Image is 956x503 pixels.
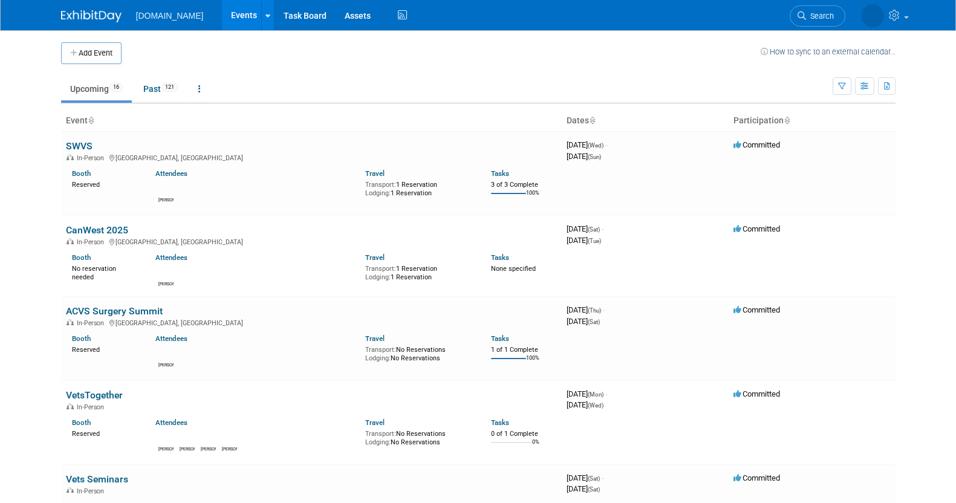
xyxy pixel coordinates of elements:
[733,473,780,482] span: Committed
[790,5,845,27] a: Search
[567,484,600,493] span: [DATE]
[729,111,896,131] th: Participation
[180,445,195,452] div: Kiersten Hackett
[77,487,108,495] span: In-Person
[602,473,603,482] span: -
[365,430,396,438] span: Transport:
[77,319,108,327] span: In-Person
[365,273,391,281] span: Lodging:
[159,181,174,196] img: Kiersten Hackett
[733,140,780,149] span: Committed
[589,115,595,125] a: Sort by Start Date
[588,154,601,160] span: (Sun)
[61,111,562,131] th: Event
[365,189,391,197] span: Lodging:
[733,305,780,314] span: Committed
[67,319,74,325] img: In-Person Event
[491,430,557,438] div: 0 of 1 Complete
[201,430,216,445] img: David Han
[61,42,122,64] button: Add Event
[66,152,557,162] div: [GEOGRAPHIC_DATA], [GEOGRAPHIC_DATA]
[161,83,178,92] span: 121
[605,389,607,398] span: -
[365,181,396,189] span: Transport:
[66,236,557,246] div: [GEOGRAPHIC_DATA], [GEOGRAPHIC_DATA]
[491,334,509,343] a: Tasks
[61,77,132,100] a: Upcoming16
[77,154,108,162] span: In-Person
[602,224,603,233] span: -
[72,253,91,262] a: Booth
[733,389,780,398] span: Committed
[365,253,385,262] a: Travel
[491,265,536,273] span: None specified
[72,169,91,178] a: Booth
[155,418,187,427] a: Attendees
[491,253,509,262] a: Tasks
[526,355,539,371] td: 100%
[603,305,605,314] span: -
[761,47,896,56] a: How to sync to an external calendar...
[72,427,138,438] div: Reserved
[158,280,174,287] div: Shawn Wilkie
[532,439,539,455] td: 0%
[567,473,603,482] span: [DATE]
[66,473,128,485] a: Vets Seminars
[155,253,187,262] a: Attendees
[158,361,174,368] div: Lucas Smith
[365,334,385,343] a: Travel
[588,238,601,244] span: (Tue)
[66,305,163,317] a: ACVS Surgery Summit
[159,430,174,445] img: Shawn Wilkie
[365,343,473,362] div: No Reservations No Reservations
[67,154,74,160] img: In-Person Event
[365,346,396,354] span: Transport:
[72,343,138,354] div: Reserved
[223,430,237,445] img: Lucas Smith
[365,438,391,446] span: Lodging:
[567,236,601,245] span: [DATE]
[158,196,174,203] div: Kiersten Hackett
[72,418,91,427] a: Booth
[67,403,74,409] img: In-Person Event
[567,317,600,326] span: [DATE]
[491,181,557,189] div: 3 of 3 Complete
[365,418,385,427] a: Travel
[588,142,603,149] span: (Wed)
[567,152,601,161] span: [DATE]
[365,169,385,178] a: Travel
[88,115,94,125] a: Sort by Event Name
[567,224,603,233] span: [DATE]
[588,226,600,233] span: (Sat)
[134,77,187,100] a: Past121
[365,265,396,273] span: Transport:
[155,169,187,178] a: Attendees
[588,391,603,398] span: (Mon)
[72,262,138,281] div: No reservation needed
[61,10,122,22] img: ExhibitDay
[806,11,834,21] span: Search
[109,83,123,92] span: 16
[365,427,473,446] div: No Reservations No Reservations
[567,389,607,398] span: [DATE]
[365,178,473,197] div: 1 Reservation 1 Reservation
[72,178,138,189] div: Reserved
[158,445,174,452] div: Shawn Wilkie
[567,140,607,149] span: [DATE]
[66,224,128,236] a: CanWest 2025
[155,334,187,343] a: Attendees
[67,487,74,493] img: In-Person Event
[491,418,509,427] a: Tasks
[588,402,603,409] span: (Wed)
[365,262,473,281] div: 1 Reservation 1 Reservation
[365,354,391,362] span: Lodging:
[159,265,174,280] img: Shawn Wilkie
[201,445,216,452] div: David Han
[72,334,91,343] a: Booth
[588,319,600,325] span: (Sat)
[784,115,790,125] a: Sort by Participation Type
[66,317,557,327] div: [GEOGRAPHIC_DATA], [GEOGRAPHIC_DATA]
[77,238,108,246] span: In-Person
[180,430,195,445] img: Kiersten Hackett
[562,111,729,131] th: Dates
